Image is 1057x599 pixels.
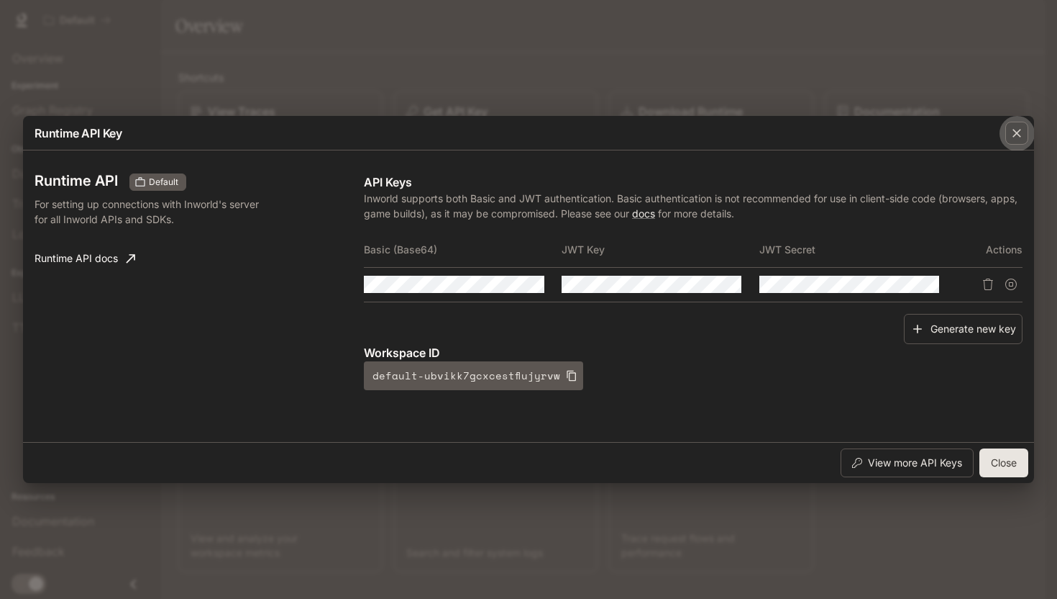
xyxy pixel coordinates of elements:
button: Generate new key [904,314,1022,345]
p: Runtime API Key [35,125,122,142]
a: docs [632,207,655,220]
p: Inworld supports both Basic and JWT authentication. Basic authentication is not recommended for u... [364,191,1022,221]
button: Close [979,449,1028,477]
button: Suspend API key [999,273,1022,296]
div: These keys will apply to your current workspace only [129,174,186,191]
p: Workspace ID [364,344,1022,361]
a: Runtime API docs [29,244,141,273]
h3: Runtime API [35,174,118,188]
th: Actions [956,233,1022,267]
p: API Keys [364,174,1022,191]
p: For setting up connections with Inworld's server for all Inworld APIs and SDKs. [35,197,273,227]
th: Basic (Base64) [364,233,562,267]
button: Delete API key [976,273,999,296]
th: JWT Key [562,233,759,267]
button: default-ubvikk7gcxcestflujyrvw [364,361,583,390]
th: JWT Secret [759,233,957,267]
button: View more API Keys [841,449,974,477]
span: Default [143,176,184,189]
